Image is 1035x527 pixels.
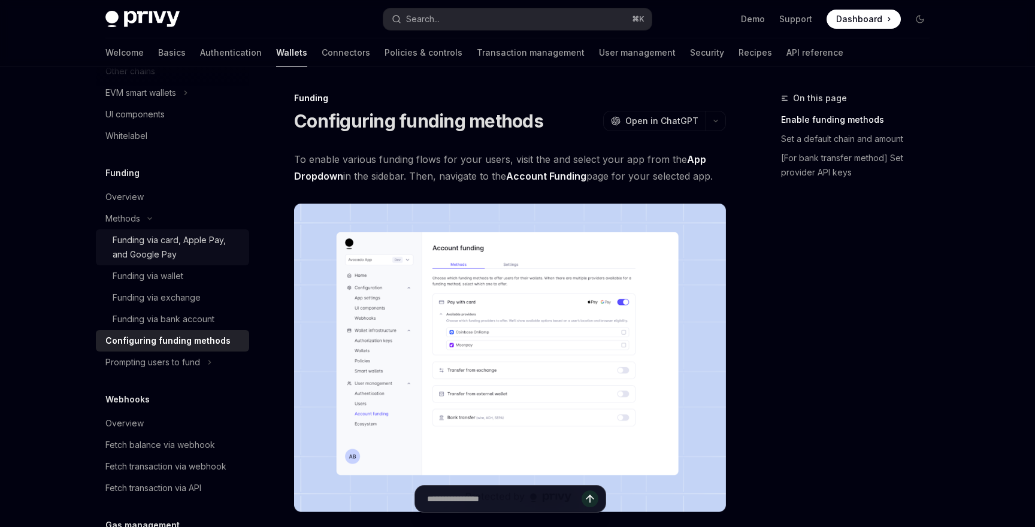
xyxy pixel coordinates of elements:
[294,204,726,512] img: Fundingupdate PNG
[786,38,843,67] a: API reference
[739,38,772,67] a: Recipes
[294,151,726,184] span: To enable various funding flows for your users, visit the and select your app from the in the sid...
[105,211,140,226] div: Methods
[294,92,726,104] div: Funding
[105,86,176,100] div: EVM smart wallets
[200,38,262,67] a: Authentication
[96,413,249,434] a: Overview
[477,38,585,67] a: Transaction management
[322,38,370,67] a: Connectors
[96,229,249,265] a: Funding via card, Apple Pay, and Google Pay
[96,125,249,147] a: Whitelabel
[96,208,249,229] button: Toggle Methods section
[105,334,231,348] div: Configuring funding methods
[383,8,652,30] button: Open search
[113,233,242,262] div: Funding via card, Apple Pay, and Google Pay
[96,477,249,499] a: Fetch transaction via API
[406,12,440,26] div: Search...
[779,13,812,25] a: Support
[276,38,307,67] a: Wallets
[105,11,180,28] img: dark logo
[105,438,215,452] div: Fetch balance via webhook
[105,459,226,474] div: Fetch transaction via webhook
[113,290,201,305] div: Funding via exchange
[96,434,249,456] a: Fetch balance via webhook
[603,111,706,131] button: Open in ChatGPT
[158,38,186,67] a: Basics
[781,110,939,129] a: Enable funding methods
[105,392,150,407] h5: Webhooks
[781,149,939,182] a: [For bank transfer method] Set provider API keys
[599,38,676,67] a: User management
[113,312,214,326] div: Funding via bank account
[506,170,586,183] a: Account Funding
[105,355,200,369] div: Prompting users to fund
[105,38,144,67] a: Welcome
[105,166,140,180] h5: Funding
[96,186,249,208] a: Overview
[827,10,901,29] a: Dashboard
[96,456,249,477] a: Fetch transaction via webhook
[910,10,930,29] button: Toggle dark mode
[113,269,183,283] div: Funding via wallet
[96,330,249,352] a: Configuring funding methods
[793,91,847,105] span: On this page
[96,104,249,125] a: UI components
[105,107,165,122] div: UI components
[690,38,724,67] a: Security
[96,82,249,104] button: Toggle EVM smart wallets section
[836,13,882,25] span: Dashboard
[582,490,598,507] button: Send message
[781,129,939,149] a: Set a default chain and amount
[632,14,644,24] span: ⌘ K
[105,481,201,495] div: Fetch transaction via API
[427,486,582,512] input: Ask a question...
[105,129,147,143] div: Whitelabel
[96,352,249,373] button: Toggle Prompting users to fund section
[96,308,249,330] a: Funding via bank account
[105,416,144,431] div: Overview
[96,287,249,308] a: Funding via exchange
[294,110,543,132] h1: Configuring funding methods
[741,13,765,25] a: Demo
[96,265,249,287] a: Funding via wallet
[625,115,698,127] span: Open in ChatGPT
[385,38,462,67] a: Policies & controls
[105,190,144,204] div: Overview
